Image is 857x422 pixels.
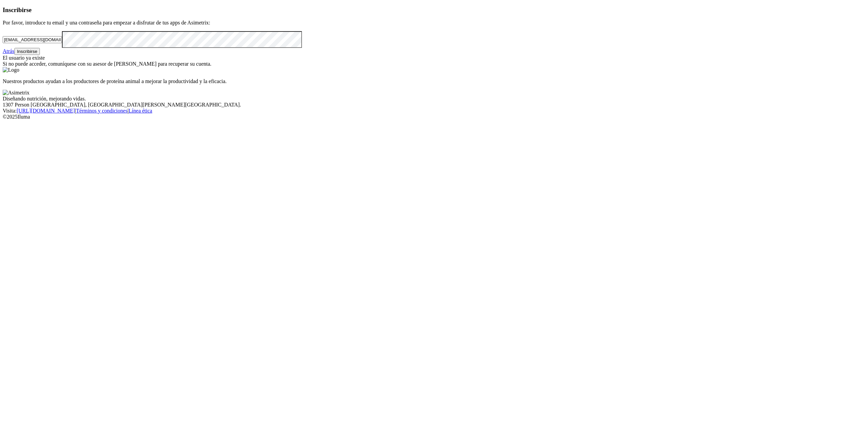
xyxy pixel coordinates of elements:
font: | [75,108,76,114]
a: Atrás [3,48,14,54]
font: © [3,114,7,120]
font: El usuario ya existe [3,55,45,61]
font: | [128,108,129,114]
button: Inscribirse [14,48,40,55]
input: Tu correo electrónico [3,36,62,43]
img: Logo [3,67,19,73]
font: 2025 [7,114,17,120]
a: Línea ética [129,108,152,114]
a: Términos y condiciones [76,108,128,114]
a: [URL][DOMAIN_NAME] [17,108,75,114]
font: Nuestros productos ayudan a los productores de proteína animal a mejorar la productividad y la ef... [3,78,227,84]
font: 1307 Person [GEOGRAPHIC_DATA], [GEOGRAPHIC_DATA][PERSON_NAME][GEOGRAPHIC_DATA]. [3,102,241,108]
font: Iluma [17,114,30,120]
font: Si no puede acceder, comuníquese con su asesor de [PERSON_NAME] para recuperar su cuenta. [3,61,212,67]
img: Asimetrix [3,90,29,96]
font: Visita [3,108,15,114]
font: Inscribirse [3,6,31,13]
font: : [15,108,16,114]
font: Por favor, introduce tu email y una contraseña para empezar a disfrutar de tus apps de Asimetrix: [3,20,210,25]
font: Inscribirse [17,49,37,54]
font: Diseñando nutrición, mejorando vidas. [3,96,86,101]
